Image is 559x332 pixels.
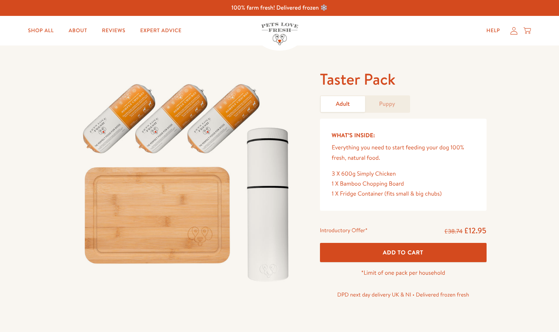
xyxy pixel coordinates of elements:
div: Introductory Offer* [320,226,368,237]
a: Expert Advice [134,23,187,38]
a: Adult [321,96,365,112]
div: 3 X 600g Simply Chicken [332,169,475,179]
img: Taster Pack - Adult [73,69,302,289]
div: 1 X Fridge Container (fits small & big chubs) [332,189,475,199]
a: Help [481,23,506,38]
span: 1 X Bamboo Chopping Board [332,180,404,188]
span: Add To Cart [383,248,423,256]
s: £38.74 [444,227,463,236]
button: Add To Cart [320,243,487,262]
a: About [63,23,93,38]
p: DPD next day delivery UK & NI • Delivered frozen fresh [320,290,487,299]
a: Reviews [96,23,131,38]
a: Shop All [22,23,60,38]
h5: What’s Inside: [332,131,475,140]
a: Puppy [365,96,409,112]
span: £12.95 [464,225,487,236]
p: *Limit of one pack per household [320,268,487,278]
img: Pets Love Fresh [261,23,298,45]
p: Everything you need to start feeding your dog 100% fresh, natural food. [332,143,475,163]
h1: Taster Pack [320,69,487,89]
